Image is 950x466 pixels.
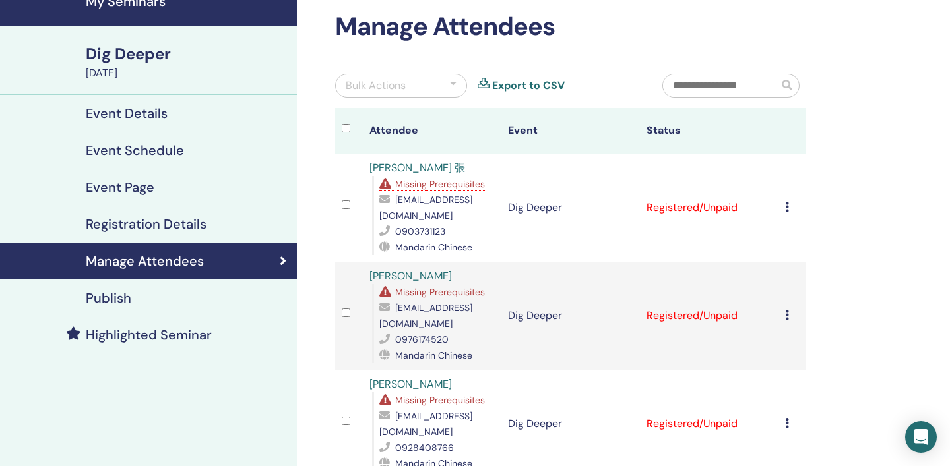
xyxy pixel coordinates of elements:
span: Mandarin Chinese [395,349,472,361]
span: 0903731123 [395,225,445,237]
h4: Registration Details [86,216,206,232]
span: 0976174520 [395,334,449,345]
div: [DATE] [86,65,289,81]
h4: Manage Attendees [86,253,204,269]
a: Export to CSV [492,78,565,94]
span: [EMAIL_ADDRESS][DOMAIN_NAME] [379,410,472,438]
div: Bulk Actions [346,78,406,94]
td: Dig Deeper [501,154,640,262]
h4: Highlighted Seminar [86,327,212,343]
a: [PERSON_NAME] 張 [369,161,465,175]
th: Event [501,108,640,154]
span: [EMAIL_ADDRESS][DOMAIN_NAME] [379,302,472,330]
h2: Manage Attendees [335,12,806,42]
span: [EMAIL_ADDRESS][DOMAIN_NAME] [379,194,472,221]
span: Missing Prerequisites [395,286,485,298]
th: Attendee [363,108,501,154]
a: [PERSON_NAME] [369,377,452,391]
span: Mandarin Chinese [395,241,472,253]
h4: Event Page [86,179,154,195]
h4: Publish [86,290,131,306]
span: 0928408766 [395,442,454,453]
span: Missing Prerequisites [395,394,485,406]
td: Dig Deeper [501,262,640,370]
div: Open Intercom Messenger [905,421,937,453]
a: Dig Deeper[DATE] [78,43,297,81]
th: Status [640,108,778,154]
span: Missing Prerequisites [395,178,485,190]
div: Dig Deeper [86,43,289,65]
a: [PERSON_NAME] [369,269,452,283]
h4: Event Details [86,105,168,121]
h4: Event Schedule [86,142,184,158]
